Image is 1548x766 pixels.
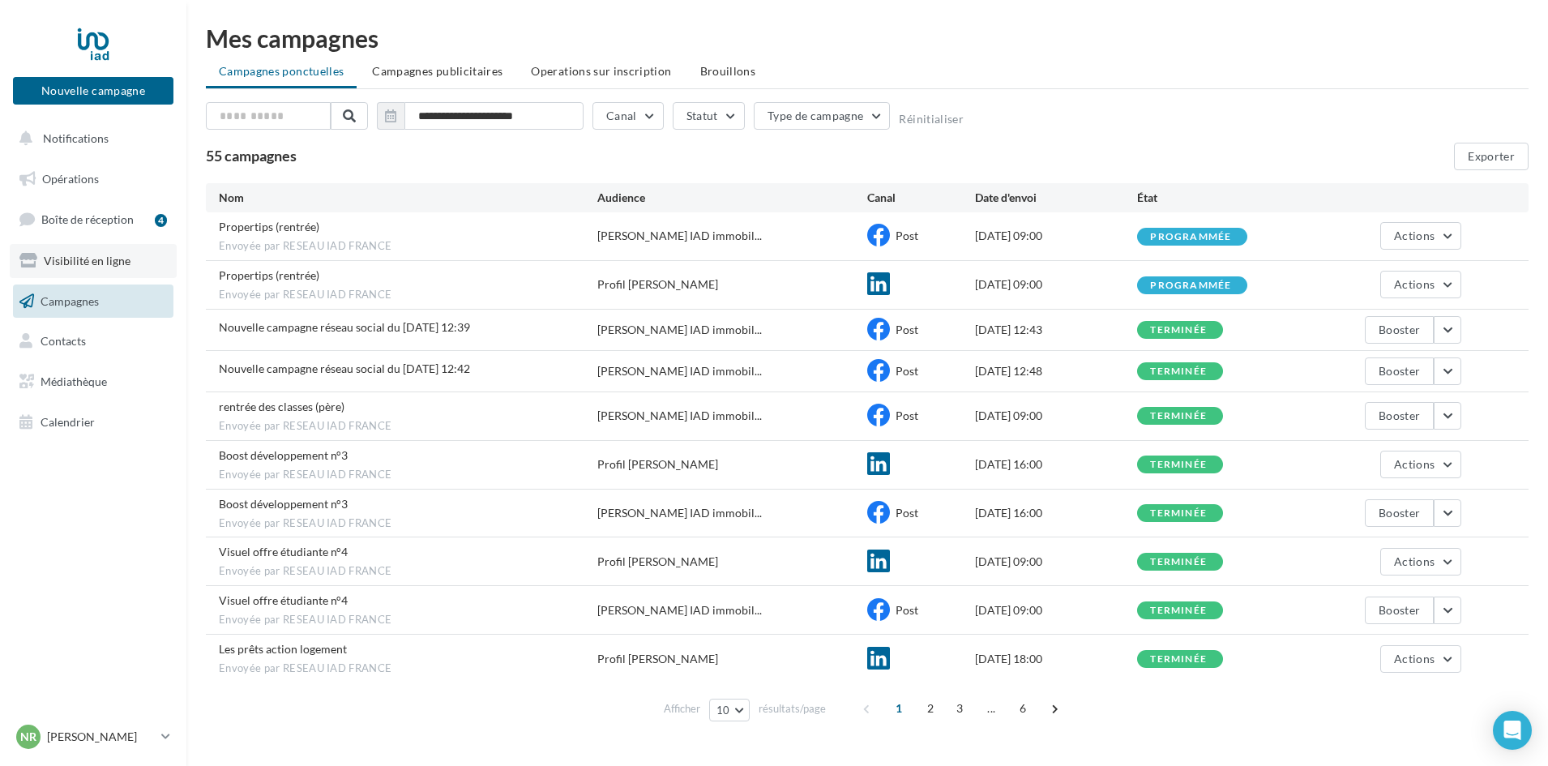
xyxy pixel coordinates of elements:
[867,190,975,206] div: Canal
[975,322,1137,338] div: [DATE] 12:43
[1380,271,1461,298] button: Actions
[975,363,1137,379] div: [DATE] 12:48
[597,228,762,244] span: [PERSON_NAME] IAD immobil...
[10,285,177,319] a: Campagnes
[219,642,347,656] span: Les prêts action logement
[10,162,177,196] a: Opérations
[1150,366,1207,377] div: terminée
[597,322,762,338] span: [PERSON_NAME] IAD immobil...
[531,64,671,78] span: Operations sur inscription
[43,131,109,145] span: Notifications
[917,695,943,721] span: 2
[597,190,867,206] div: Audience
[42,172,99,186] span: Opérations
[1394,277,1435,291] span: Actions
[13,77,173,105] button: Nouvelle campagne
[219,516,597,531] span: Envoyée par RESEAU IAD FRANCE
[10,122,170,156] button: Notifications
[219,613,597,627] span: Envoyée par RESEAU IAD FRANCE
[219,400,344,413] span: rentrée des classes (père)
[47,729,155,745] p: [PERSON_NAME]
[219,497,348,511] span: Boost développement n°3
[896,229,918,242] span: Post
[219,190,597,206] div: Nom
[1365,499,1434,527] button: Booster
[20,729,36,745] span: NR
[975,190,1137,206] div: Date d'envoi
[1380,548,1461,576] button: Actions
[1493,711,1532,750] div: Open Intercom Messenger
[219,220,319,233] span: Propertips (rentrée)
[975,276,1137,293] div: [DATE] 09:00
[1365,357,1434,385] button: Booster
[10,324,177,358] a: Contacts
[597,602,762,618] span: [PERSON_NAME] IAD immobil...
[896,506,918,520] span: Post
[1394,457,1435,471] span: Actions
[219,661,597,676] span: Envoyée par RESEAU IAD FRANCE
[975,456,1137,473] div: [DATE] 16:00
[597,651,718,667] div: Profil [PERSON_NAME]
[1150,557,1207,567] div: terminée
[219,419,597,434] span: Envoyée par RESEAU IAD FRANCE
[206,26,1529,50] div: Mes campagnes
[1394,652,1435,665] span: Actions
[716,704,730,717] span: 10
[1380,451,1461,478] button: Actions
[975,602,1137,618] div: [DATE] 09:00
[41,293,99,307] span: Campagnes
[975,408,1137,424] div: [DATE] 09:00
[1150,508,1207,519] div: terminée
[896,603,918,617] span: Post
[219,288,597,302] span: Envoyée par RESEAU IAD FRANCE
[41,334,86,348] span: Contacts
[13,721,173,752] a: NR [PERSON_NAME]
[1150,460,1207,470] div: terminée
[219,593,348,607] span: Visuel offre étudiante n°4
[1137,190,1299,206] div: État
[1380,645,1461,673] button: Actions
[896,323,918,336] span: Post
[597,505,762,521] span: [PERSON_NAME] IAD immobil...
[1010,695,1036,721] span: 6
[1365,402,1434,430] button: Booster
[673,102,745,130] button: Statut
[592,102,664,130] button: Canal
[219,545,348,558] span: Visuel offre étudiante n°4
[1150,606,1207,616] div: terminée
[372,64,502,78] span: Campagnes publicitaires
[1365,316,1434,344] button: Booster
[1150,654,1207,665] div: terminée
[759,701,826,717] span: résultats/page
[10,365,177,399] a: Médiathèque
[664,701,700,717] span: Afficher
[975,228,1137,244] div: [DATE] 09:00
[886,695,912,721] span: 1
[219,268,319,282] span: Propertips (rentrée)
[597,456,718,473] div: Profil [PERSON_NAME]
[978,695,1004,721] span: ...
[597,554,718,570] div: Profil [PERSON_NAME]
[41,212,134,226] span: Boîte de réception
[896,364,918,378] span: Post
[1150,280,1231,291] div: programmée
[1150,411,1207,422] div: terminée
[10,244,177,278] a: Visibilité en ligne
[10,405,177,439] a: Calendrier
[700,64,756,78] span: Brouillons
[597,408,762,424] span: [PERSON_NAME] IAD immobil...
[1365,597,1434,624] button: Booster
[899,113,964,126] button: Réinitialiser
[1394,229,1435,242] span: Actions
[754,102,891,130] button: Type de campagne
[219,320,470,334] span: Nouvelle campagne réseau social du 08-09-2025 12:39
[155,214,167,227] div: 4
[206,147,297,165] span: 55 campagnes
[41,374,107,388] span: Médiathèque
[10,202,177,237] a: Boîte de réception4
[219,239,597,254] span: Envoyée par RESEAU IAD FRANCE
[219,362,470,375] span: Nouvelle campagne réseau social du 04-09-2025 12:42
[41,415,95,429] span: Calendrier
[219,448,348,462] span: Boost développement n°3
[975,505,1137,521] div: [DATE] 16:00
